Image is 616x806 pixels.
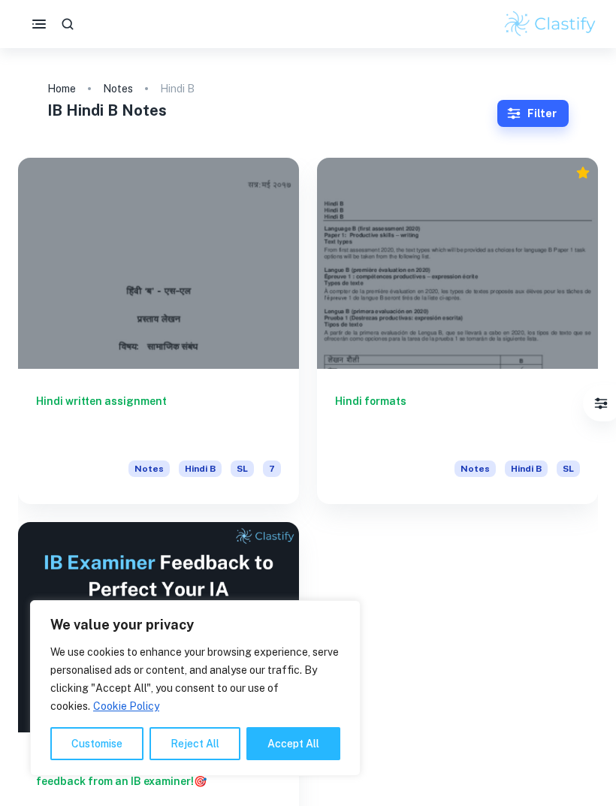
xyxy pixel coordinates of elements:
a: Hindi written assignmentNotesHindi BSL7 [18,158,299,504]
button: Reject All [149,727,240,760]
span: Hindi B [179,460,222,477]
span: Notes [128,460,170,477]
p: We value your privacy [50,616,340,634]
span: 🎯 [194,775,207,787]
span: Hindi B [505,460,548,477]
a: Hindi formatsNotesHindi BSL [317,158,598,504]
button: Filter [586,388,616,418]
span: SL [231,460,254,477]
p: Hindi B [160,80,195,97]
span: 7 [263,460,281,477]
h6: Hindi written assignment [36,393,281,442]
div: Premium [575,165,590,180]
img: Thumbnail [18,522,299,733]
div: We value your privacy [30,600,361,776]
a: Notes [103,78,133,99]
a: Home [47,78,76,99]
h1: IB Hindi B Notes [47,99,498,122]
span: SL [557,460,580,477]
h6: Hindi formats [335,393,580,442]
p: We use cookies to enhance your browsing experience, serve personalised ads or content, and analys... [50,643,340,715]
a: Cookie Policy [92,699,160,713]
button: Customise [50,727,143,760]
button: Accept All [246,727,340,760]
img: Clastify logo [503,9,598,39]
span: Notes [454,460,496,477]
button: Filter [497,100,569,127]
